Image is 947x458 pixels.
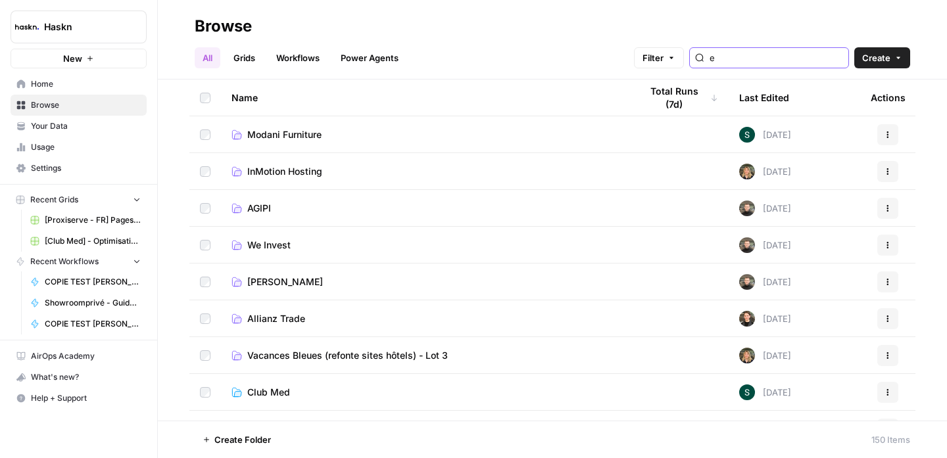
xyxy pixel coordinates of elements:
span: Your Data [31,120,141,132]
span: Home [31,78,141,90]
a: Your Data [11,116,147,137]
span: Usage [31,141,141,153]
span: Showroomprivé - Guide d'achat de 800 mots [45,297,141,309]
span: [PERSON_NAME] [247,275,323,288]
div: What's new? [11,367,146,387]
img: udf09rtbz9abwr5l4z19vkttxmie [739,200,755,216]
span: We Invest [247,239,291,252]
a: AGIPI [231,202,619,215]
a: Home [11,74,147,95]
a: Power Agents [333,47,406,68]
img: 1zy2mh8b6ibtdktd6l3x6modsp44 [739,384,755,400]
img: 1zy2mh8b6ibtdktd6l3x6modsp44 [739,127,755,143]
span: Recent Grids [30,194,78,206]
span: Haskn [44,20,124,34]
img: ziyu4k121h9vid6fczkx3ylgkuqx [739,164,755,179]
a: Grids [226,47,263,68]
span: Recent Workflows [30,256,99,267]
span: Allianz Trade [247,312,305,325]
a: [PERSON_NAME] [231,275,619,288]
button: Create Folder [195,429,279,450]
span: COPIE TEST [PERSON_NAME] [Sevetys] Articles de blog - 1000 mots [45,276,141,288]
input: Search [710,51,843,64]
span: AirOps Academy [31,350,141,362]
a: Allianz Trade [231,312,619,325]
div: [DATE] [739,311,791,327]
div: [DATE] [739,274,791,290]
a: Workflows [268,47,328,68]
span: COPIE TEST [PERSON_NAME] [Vetalia] Page urgences vétérinaires + arrondissement [45,318,141,330]
span: New [63,52,82,65]
div: [DATE] [739,348,791,363]
div: [DATE] [739,164,791,179]
a: [Proxiserve - FR] Pages catégories - 800 mots sans FAQ Grid [24,210,147,231]
a: We Invest [231,239,619,252]
a: Browse [11,95,147,116]
button: Recent Workflows [11,252,147,271]
span: Help + Support [31,392,141,404]
a: Vacances Bleues (refonte sites hôtels) - Lot 3 [231,349,619,362]
a: Club Med [231,386,619,399]
img: udf09rtbz9abwr5l4z19vkttxmie [739,274,755,290]
img: Haskn Logo [15,15,39,39]
img: udf09rtbz9abwr5l4z19vkttxmie [739,237,755,253]
span: [Club Med] - Optimisation + FAQ Grid [45,235,141,247]
img: uhgcgt6zpiex4psiaqgkk0ok3li6 [739,311,755,327]
button: Filter [634,47,684,68]
a: Settings [11,158,147,179]
a: InMotion Hosting [231,165,619,178]
span: Filter [643,51,664,64]
img: ziyu4k121h9vid6fczkx3ylgkuqx [739,348,755,363]
button: Create [854,47,910,68]
a: All [195,47,220,68]
div: [DATE] [739,384,791,400]
div: Browse [195,16,252,37]
a: AirOps Academy [11,346,147,367]
div: 150 Items [871,433,910,446]
span: Browse [31,99,141,111]
span: Modani Furniture [247,128,322,141]
a: [Club Med] - Optimisation + FAQ Grid [24,231,147,252]
button: Recent Grids [11,190,147,210]
div: [DATE] [739,127,791,143]
span: Create Folder [214,433,271,446]
span: [Proxiserve - FR] Pages catégories - 800 mots sans FAQ Grid [45,214,141,226]
span: AGIPI [247,202,271,215]
a: COPIE TEST [PERSON_NAME] [Sevetys] Articles de blog - 1000 mots [24,271,147,292]
button: New [11,49,147,68]
span: Create [862,51,890,64]
div: Last Edited [739,80,789,116]
button: Workspace: Haskn [11,11,147,43]
a: Showroomprivé - Guide d'achat de 800 mots [24,292,147,313]
a: Usage [11,137,147,158]
div: Name [231,80,619,116]
a: Modani Furniture [231,128,619,141]
span: Club Med [247,386,290,399]
span: Settings [31,162,141,174]
a: COPIE TEST [PERSON_NAME] [Vetalia] Page urgences vétérinaires + arrondissement [24,313,147,334]
span: InMotion Hosting [247,165,322,178]
div: Total Runs (7d) [641,80,718,116]
span: Vacances Bleues (refonte sites hôtels) - Lot 3 [247,349,448,362]
div: [DATE] [739,237,791,253]
div: [DATE] [739,200,791,216]
button: What's new? [11,367,147,388]
div: Actions [871,80,906,116]
button: Help + Support [11,388,147,409]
